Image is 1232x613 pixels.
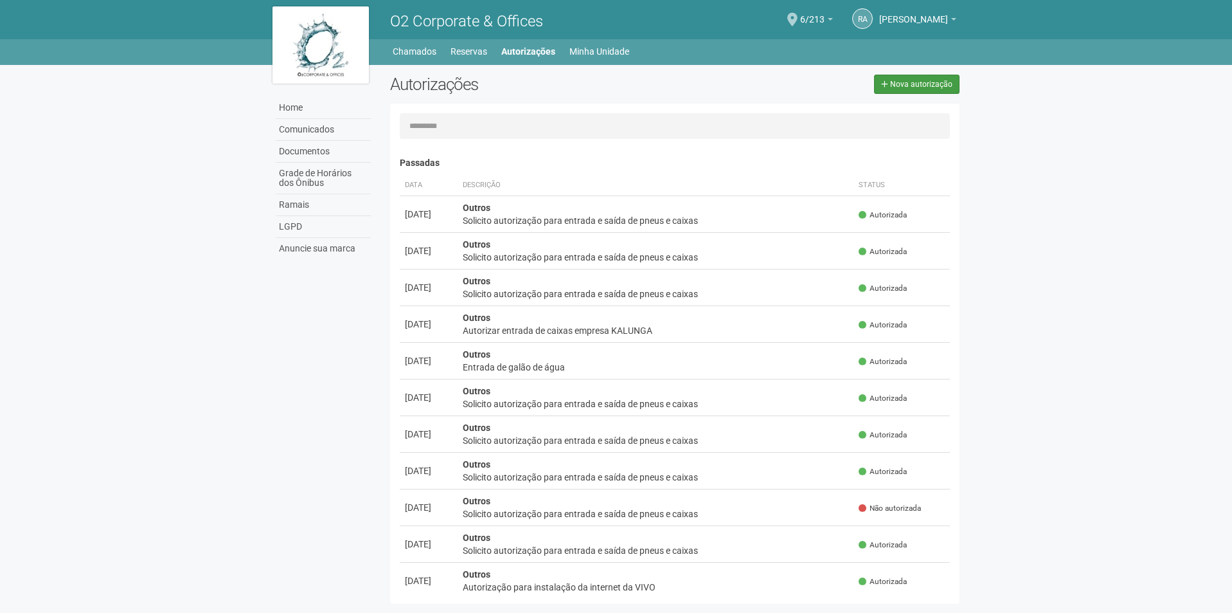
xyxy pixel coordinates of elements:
[890,80,952,89] span: Nova autorização
[463,203,490,213] strong: Outros
[463,533,490,543] strong: Outros
[859,283,907,294] span: Autorizada
[859,430,907,441] span: Autorizada
[400,158,951,168] h4: Passadas
[405,464,452,477] div: [DATE]
[874,75,960,94] a: Nova autorização
[463,386,490,396] strong: Outros
[852,8,873,29] a: RA
[463,496,490,506] strong: Outros
[405,354,452,367] div: [DATE]
[463,324,849,337] div: Autorizar entrada de caixas empresa KALUNGA
[463,276,490,286] strong: Outros
[879,2,948,24] span: ROSANGELA APARECIDA SANTOS HADDAD
[569,42,629,60] a: Minha Unidade
[859,393,907,404] span: Autorizada
[463,471,849,484] div: Solicito autorização para entrada e saída de pneus e caixas
[859,210,907,221] span: Autorizada
[859,576,907,587] span: Autorizada
[405,538,452,551] div: [DATE]
[859,466,907,477] span: Autorizada
[859,356,907,367] span: Autorizada
[405,244,452,257] div: [DATE]
[405,501,452,514] div: [DATE]
[276,141,371,163] a: Documentos
[276,119,371,141] a: Comunicados
[463,313,490,323] strong: Outros
[276,238,371,259] a: Anuncie sua marca
[390,75,665,94] h2: Autorizações
[463,349,490,360] strong: Outros
[463,569,490,580] strong: Outros
[390,12,543,30] span: O2 Corporate & Offices
[405,318,452,331] div: [DATE]
[451,42,487,60] a: Reservas
[463,508,849,520] div: Solicito autorização para entrada e saída de pneus e caixas
[463,214,849,227] div: Solicito autorização para entrada e saída de pneus e caixas
[276,216,371,238] a: LGPD
[463,434,849,447] div: Solicito autorização para entrada e saída de pneus e caixas
[405,391,452,404] div: [DATE]
[463,288,849,300] div: Solicito autorização para entrada e saída de pneus e caixas
[800,2,825,24] span: 6/213
[276,163,371,194] a: Grade de Horários dos Ônibus
[501,42,555,60] a: Autorizações
[458,175,854,196] th: Descrição
[800,16,833,26] a: 6/213
[463,251,849,264] div: Solicito autorização para entrada e saída de pneus e caixas
[463,581,849,594] div: Autorização para instalação da internet da VIVO
[859,320,907,331] span: Autorizada
[463,423,490,433] strong: Outros
[272,6,369,84] img: logo.jpg
[393,42,436,60] a: Chamados
[405,281,452,294] div: [DATE]
[276,194,371,216] a: Ramais
[463,361,849,374] div: Entrada de galão de água
[405,428,452,441] div: [DATE]
[400,175,458,196] th: Data
[859,540,907,551] span: Autorizada
[859,503,921,514] span: Não autorizada
[859,246,907,257] span: Autorizada
[879,16,956,26] a: [PERSON_NAME]
[405,574,452,587] div: [DATE]
[463,398,849,410] div: Solicito autorização para entrada e saída de pneus e caixas
[463,239,490,250] strong: Outros
[276,97,371,119] a: Home
[405,208,452,221] div: [DATE]
[853,175,950,196] th: Status
[463,459,490,470] strong: Outros
[463,544,849,557] div: Solicito autorização para entrada e saída de pneus e caixas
